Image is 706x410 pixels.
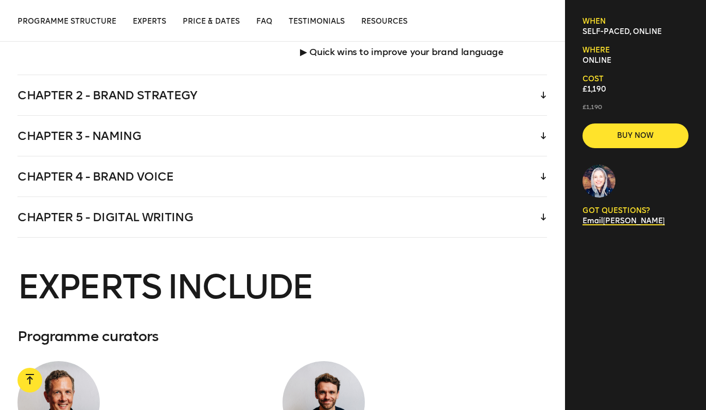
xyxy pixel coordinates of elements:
p: GOT QUESTIONS? [583,206,689,216]
div: Chapter 4 - Brand voice [17,156,547,197]
h6: Where [583,45,689,56]
h6: Cost [583,74,689,84]
p: ▶︎ Quick wins to improve your brand language [300,33,547,58]
div: Chapter 5 - Digital writing [17,197,547,237]
div: Chapter 2 - Brand strategy [17,75,547,115]
div: Chapter 3 - Naming [17,116,547,156]
h3: Experts Include [17,271,547,304]
span: Programme Structure [17,17,116,26]
p: £1,190 [583,103,689,111]
a: BUY NOW [583,123,689,148]
p: Online [583,56,689,66]
span: Resources [361,17,408,26]
span: BUY NOW [599,131,672,141]
span: Testimonials [289,17,345,26]
span: FAQ [256,17,272,26]
p: £1,190 [583,84,689,95]
span: Experts [133,17,166,26]
span: Price & Dates [183,17,240,26]
h6: When [583,16,689,27]
h4: Programme curators [17,328,547,361]
p: Self-paced, Online [583,27,689,37]
a: Email[PERSON_NAME] [583,217,665,225]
